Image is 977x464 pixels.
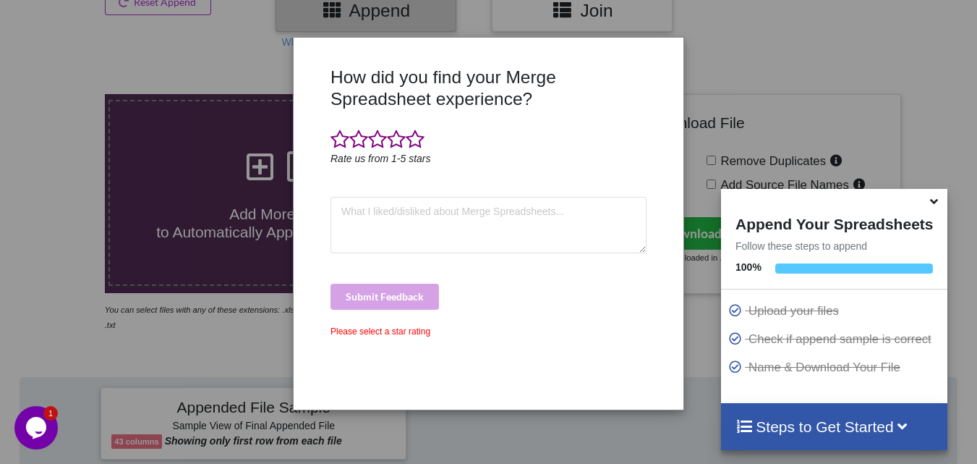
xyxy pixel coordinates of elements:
p: Follow these steps to append [721,239,947,253]
h3: How did you find your Merge Spreadsheet experience? [330,67,647,109]
b: 100 % [735,261,761,273]
h4: Steps to Get Started [735,418,933,436]
i: Rate us from 1-5 stars [330,153,431,164]
iframe: chat widget [14,406,61,450]
h4: Append Your Spreadsheets [721,211,947,233]
p: Name & Download Your File [728,358,944,376]
p: Check if append sample is correct [728,330,944,348]
p: Upload your files [728,302,944,320]
div: Please select a star rating [330,325,647,338]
